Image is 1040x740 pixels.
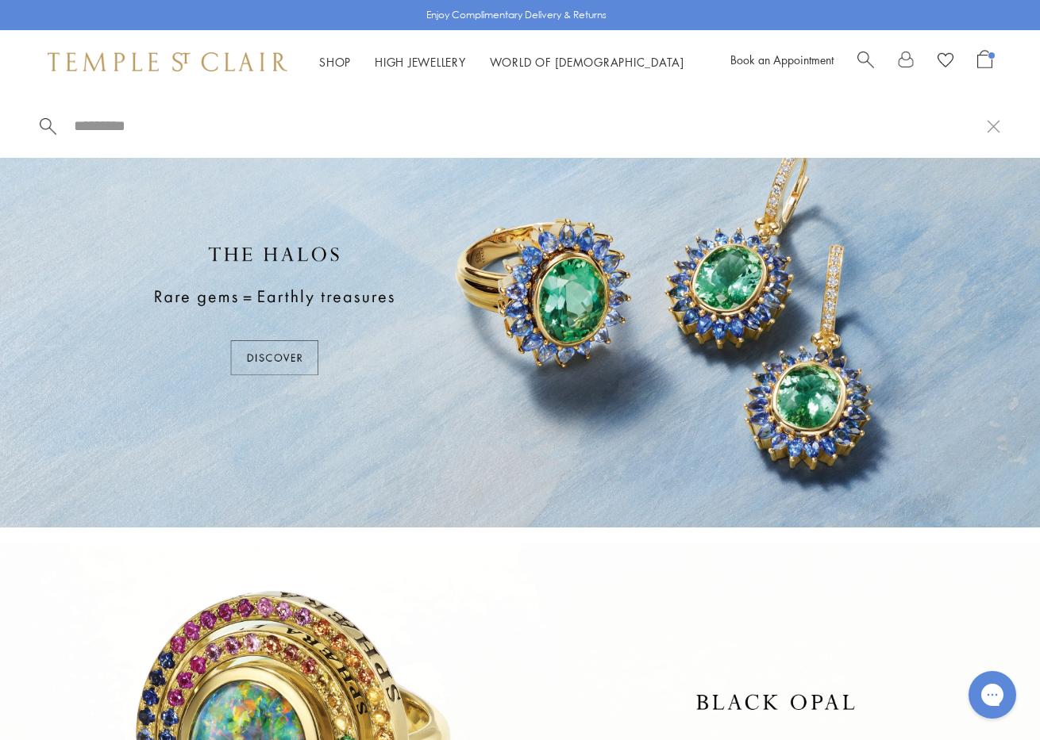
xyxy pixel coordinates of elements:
[961,665,1024,724] iframe: Gorgias live chat messenger
[426,7,607,23] p: Enjoy Complimentary Delivery & Returns
[319,52,684,72] nav: Main navigation
[48,52,287,71] img: Temple St. Clair
[857,50,874,74] a: Search
[375,54,466,70] a: High JewelleryHigh Jewellery
[977,50,992,74] a: Open Shopping Bag
[319,54,351,70] a: ShopShop
[730,52,834,67] a: Book an Appointment
[490,54,684,70] a: World of [DEMOGRAPHIC_DATA]World of [DEMOGRAPHIC_DATA]
[938,50,953,74] a: View Wishlist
